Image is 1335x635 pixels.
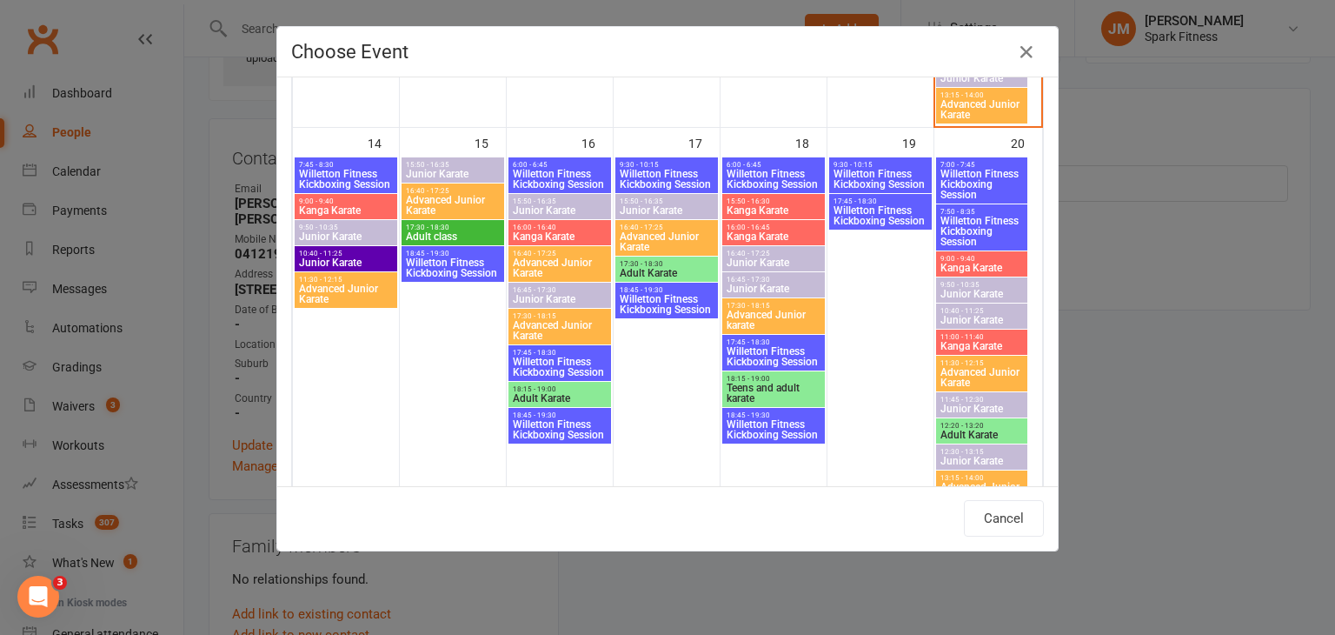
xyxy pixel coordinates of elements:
div: 16 [581,128,613,157]
span: 15:50 - 16:35 [619,197,714,205]
div: 19 [902,128,933,157]
h4: Choose Event [291,41,1044,63]
span: 6:00 - 6:45 [726,161,821,169]
span: 7:00 - 7:45 [940,161,1025,169]
span: 11:30 - 12:15 [940,359,1025,367]
span: Adult Karate [512,393,608,404]
div: 20 [1011,128,1042,157]
span: 15:50 - 16:35 [405,161,501,169]
span: 18:15 - 19:00 [726,375,821,383]
span: Willetton Fitness Kickboxing Session [619,169,714,190]
span: 15:50 - 16:30 [726,197,821,205]
span: Junior Karate [512,205,608,216]
span: 18:45 - 19:30 [726,411,821,419]
span: Junior Karate [940,73,1025,84]
span: Junior Karate [940,315,1025,325]
span: Advanced Junior Karate [940,99,1025,120]
span: Junior Karate [940,456,1025,466]
span: Willetton Fitness Kickboxing Session [940,169,1025,200]
span: 7:45 - 8:30 [298,161,394,169]
span: Advanced Junior karate [726,310,821,331]
span: Junior Karate [726,257,821,268]
span: 10:40 - 11:25 [298,250,394,257]
span: Willetton Fitness Kickboxing Session [940,216,1025,247]
span: 10:40 - 11:25 [940,307,1025,315]
span: Junior Karate [619,205,714,216]
span: Advanced Junior Karate [512,257,608,278]
span: 17:30 - 18:15 [726,302,821,310]
span: 17:45 - 18:30 [512,349,608,357]
span: Adult Karate [940,430,1025,440]
span: Willetton Fitness Kickboxing Session [512,357,608,378]
span: 12:30 - 13:15 [940,448,1025,456]
span: 9:00 - 9:40 [298,197,394,205]
span: Willetton Fitness Kickboxing Session [512,419,608,440]
span: Willetton Fitness Kickboxing Session [512,169,608,190]
span: 18:45 - 19:30 [512,411,608,419]
span: Adult class [405,231,501,242]
span: Willetton Fitness Kickboxing Session [619,294,714,315]
span: Junior Karate [405,169,501,179]
div: 14 [368,128,399,157]
span: Teens and adult karate [726,383,821,404]
span: Willetton Fitness Kickboxing Session [833,169,928,190]
span: 9:30 - 10:15 [619,161,714,169]
span: 16:40 - 17:25 [512,250,608,257]
span: 16:00 - 16:40 [512,224,608,231]
span: Advanced Junior Karate [940,482,1025,503]
span: 16:40 - 17:25 [405,187,501,195]
span: 9:30 - 10:15 [833,161,928,169]
span: 16:45 - 17:30 [512,286,608,294]
span: 11:00 - 11:40 [940,333,1025,341]
span: 12:20 - 13:20 [940,422,1025,430]
span: 7:50 - 8:35 [940,208,1025,216]
span: Kanga Karate [940,263,1025,273]
span: 17:45 - 18:30 [833,197,928,205]
span: Junior Karate [512,294,608,304]
div: 18 [795,128,827,157]
span: 9:50 - 10:35 [940,281,1025,289]
span: 13:15 - 14:00 [940,474,1025,482]
span: Advanced Junior Karate [619,231,714,252]
span: Kanga Karate [726,205,821,216]
span: 16:40 - 17:25 [619,224,714,231]
span: 3 [53,576,67,590]
span: Junior Karate [940,404,1025,414]
span: Willetton Fitness Kickboxing Session [726,346,821,367]
span: 15:50 - 16:35 [512,197,608,205]
span: Junior Karate [726,284,821,294]
span: Willetton Fitness Kickboxing Session [298,169,394,190]
span: 17:45 - 18:30 [726,338,821,346]
span: Advanced Junior Karate [512,320,608,341]
button: Close [1013,38,1040,66]
iframe: Intercom live chat [17,576,59,618]
span: 17:30 - 18:15 [512,312,608,320]
span: 18:15 - 19:00 [512,385,608,393]
span: Junior Karate [298,231,394,242]
span: 17:30 - 18:30 [619,260,714,268]
span: Advanced Junior Karate [940,367,1025,388]
span: 16:00 - 16:45 [726,224,821,231]
span: Kanga Karate [940,341,1025,351]
span: 18:45 - 19:30 [619,286,714,294]
span: 9:00 - 9:40 [940,255,1025,263]
span: Advanced Junior Karate [405,195,501,216]
span: Kanga Karate [726,231,821,242]
span: 11:45 - 12:30 [940,396,1025,404]
span: Willetton Fitness Kickboxing Session [833,205,928,226]
span: Kanga Karate [512,231,608,242]
span: 9:50 - 10:35 [298,224,394,231]
span: 6:00 - 6:45 [512,161,608,169]
span: 17:30 - 18:30 [405,224,501,231]
span: Junior Karate [298,257,394,268]
div: 17 [688,128,720,157]
span: Willetton Fitness Kickboxing Session [405,257,501,278]
span: 13:15 - 14:00 [940,91,1025,99]
span: 11:30 - 12:15 [298,276,394,284]
button: Cancel [964,500,1044,537]
div: 15 [475,128,506,157]
span: Willetton Fitness Kickboxing Session [726,419,821,440]
span: 18:45 - 19:30 [405,250,501,257]
span: Junior Karate [940,289,1025,299]
span: 16:40 - 17:25 [726,250,821,257]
